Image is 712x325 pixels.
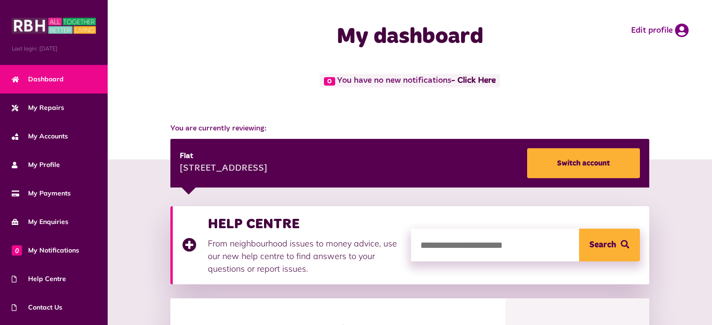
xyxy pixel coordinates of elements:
span: Help Centre [12,274,66,284]
a: Switch account [527,148,640,178]
p: From neighbourhood issues to money advice, use our new help centre to find answers to your questi... [208,237,402,275]
div: [STREET_ADDRESS] [180,162,267,176]
span: My Repairs [12,103,64,113]
a: Edit profile [631,23,689,37]
span: 0 [324,77,335,86]
span: My Notifications [12,246,79,255]
span: My Enquiries [12,217,68,227]
span: 0 [12,245,22,255]
h3: HELP CENTRE [208,216,402,232]
h1: My dashboard [268,23,552,51]
span: My Payments [12,188,71,198]
span: You are currently reviewing: [170,123,649,134]
a: - Click Here [451,77,496,85]
span: My Profile [12,160,60,170]
span: Dashboard [12,74,64,84]
div: Flat [180,151,267,162]
span: Last login: [DATE] [12,44,96,53]
span: Search [589,229,616,261]
button: Search [579,229,640,261]
span: My Accounts [12,131,68,141]
img: MyRBH [12,16,96,35]
span: You have no new notifications [320,74,500,87]
span: Contact Us [12,303,62,312]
